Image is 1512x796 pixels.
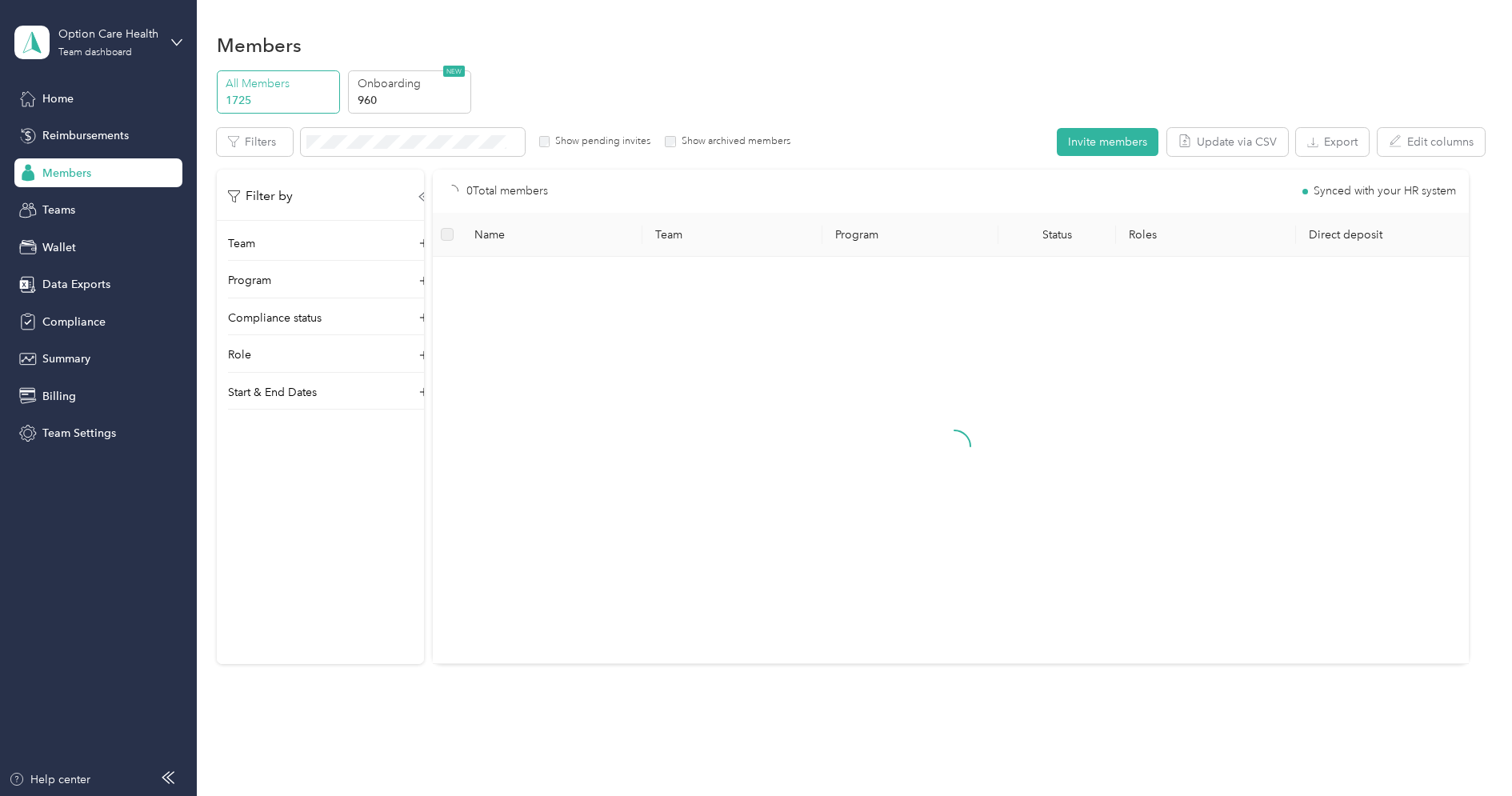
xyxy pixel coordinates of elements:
p: Start & End Dates [228,384,317,401]
span: Members [42,165,91,182]
th: Team [642,213,823,257]
span: Compliance [42,314,106,330]
iframe: Everlance-gr Chat Button Frame [1422,706,1512,796]
p: Onboarding [358,75,466,92]
span: Reimbursements [42,127,129,144]
span: Teams [42,202,75,218]
div: Team dashboard [58,48,132,58]
th: Program [822,213,998,257]
button: Help center [9,771,90,788]
span: Billing [42,388,76,405]
button: Edit columns [1378,128,1485,156]
th: Roles [1116,213,1297,257]
p: Compliance status [228,310,322,326]
button: Update via CSV [1167,128,1288,156]
span: NEW [443,66,465,77]
button: Filters [217,128,293,156]
span: Synced with your HR system [1314,186,1456,197]
button: Export [1296,128,1369,156]
p: Program [228,272,271,289]
p: Filter by [228,186,293,206]
p: All Members [226,75,334,92]
label: Show pending invites [550,134,650,149]
p: 0 Total members [466,182,548,200]
th: Name [462,213,642,257]
label: Show archived members [676,134,790,149]
button: Invite members [1057,128,1158,156]
span: Summary [42,350,90,367]
span: Home [42,90,74,107]
div: Option Care Health [58,26,158,42]
p: 1725 [226,92,334,109]
p: 960 [358,92,466,109]
span: Name [474,228,630,242]
th: Direct deposit [1296,213,1477,257]
th: Status [998,213,1116,257]
span: Wallet [42,239,76,256]
p: Team [228,235,255,252]
p: Role [228,346,251,363]
span: Data Exports [42,276,110,293]
span: Team Settings [42,425,116,442]
h1: Members [217,37,302,54]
